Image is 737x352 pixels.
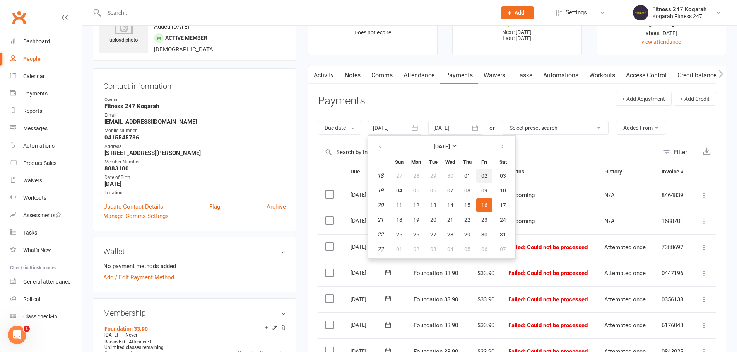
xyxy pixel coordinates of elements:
[165,35,207,41] span: Active member
[408,198,424,212] button: 12
[493,169,513,183] button: 03
[476,184,492,197] button: 09
[459,228,475,241] button: 29
[267,202,286,211] a: Archive
[377,246,383,253] em: 23
[430,231,436,238] span: 27
[23,73,45,79] div: Calendar
[125,332,137,338] span: Never
[508,270,588,277] span: Failed
[464,231,470,238] span: 29
[377,187,383,194] em: 19
[8,326,26,344] iframe: Intercom live chat
[10,224,82,241] a: Tasks
[103,332,286,338] div: —
[23,212,62,218] div: Assessments
[351,267,386,279] div: [DATE]
[524,322,588,329] span: : Could not be processed
[154,46,215,53] span: [DEMOGRAPHIC_DATA]
[442,228,458,241] button: 28
[442,198,458,212] button: 14
[655,234,692,260] td: 7388697
[408,184,424,197] button: 05
[481,231,487,238] span: 30
[425,169,441,183] button: 29
[377,172,383,179] em: 18
[339,66,366,84] a: Notes
[476,228,492,241] button: 30
[515,10,524,16] span: Add
[396,217,402,223] span: 18
[391,213,407,227] button: 18
[23,90,48,97] div: Payments
[476,198,492,212] button: 16
[597,162,655,182] th: History
[23,230,37,236] div: Tasks
[396,231,402,238] span: 25
[414,296,458,303] span: Foundation 33.90
[23,177,42,184] div: Waivers
[23,195,46,201] div: Workouts
[99,19,148,44] div: upload photo
[460,19,575,27] div: $0.00
[430,202,436,208] span: 13
[674,148,687,157] div: Filter
[425,184,441,197] button: 06
[430,187,436,194] span: 06
[10,172,82,189] a: Waivers
[493,198,513,212] button: 17
[430,246,436,252] span: 03
[104,339,125,345] span: Booked: 0
[413,231,419,238] span: 26
[447,217,453,223] span: 21
[391,198,407,212] button: 11
[396,246,402,252] span: 01
[413,187,419,194] span: 05
[23,143,55,149] div: Automations
[10,308,82,325] a: Class kiosk mode
[23,108,42,114] div: Reports
[481,217,487,223] span: 23
[408,228,424,241] button: 26
[493,242,513,256] button: 07
[467,260,501,286] td: $33.90
[308,66,339,84] a: Activity
[425,228,441,241] button: 27
[377,202,383,209] em: 20
[104,332,118,338] span: [DATE]
[655,286,692,313] td: 0356138
[511,66,538,84] a: Tasks
[408,213,424,227] button: 19
[641,39,681,45] a: view attendance
[459,184,475,197] button: 08
[442,184,458,197] button: 07
[129,339,153,345] span: Attended: 0
[459,213,475,227] button: 22
[104,165,286,172] strong: 8883100
[447,246,453,252] span: 04
[493,213,513,227] button: 24
[104,143,286,150] div: Address
[508,192,535,199] span: Upcoming
[652,13,706,20] div: Kogarah Fitness 247
[460,29,575,41] p: Next: [DATE] Last: [DATE]
[447,231,453,238] span: 28
[442,169,458,183] button: 30
[23,313,57,320] div: Class check-in
[538,66,584,84] a: Automations
[102,7,491,18] input: Search...
[604,19,719,27] div: [DATE]
[481,187,487,194] span: 09
[430,217,436,223] span: 20
[10,85,82,102] a: Payments
[104,180,286,187] strong: [DATE]
[9,8,29,27] a: Clubworx
[351,319,386,331] div: [DATE]
[442,242,458,256] button: 04
[655,312,692,338] td: 6176043
[10,137,82,155] a: Automations
[354,29,391,36] span: Does not expire
[425,198,441,212] button: 13
[10,155,82,172] a: Product Sales
[104,96,286,104] div: Owner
